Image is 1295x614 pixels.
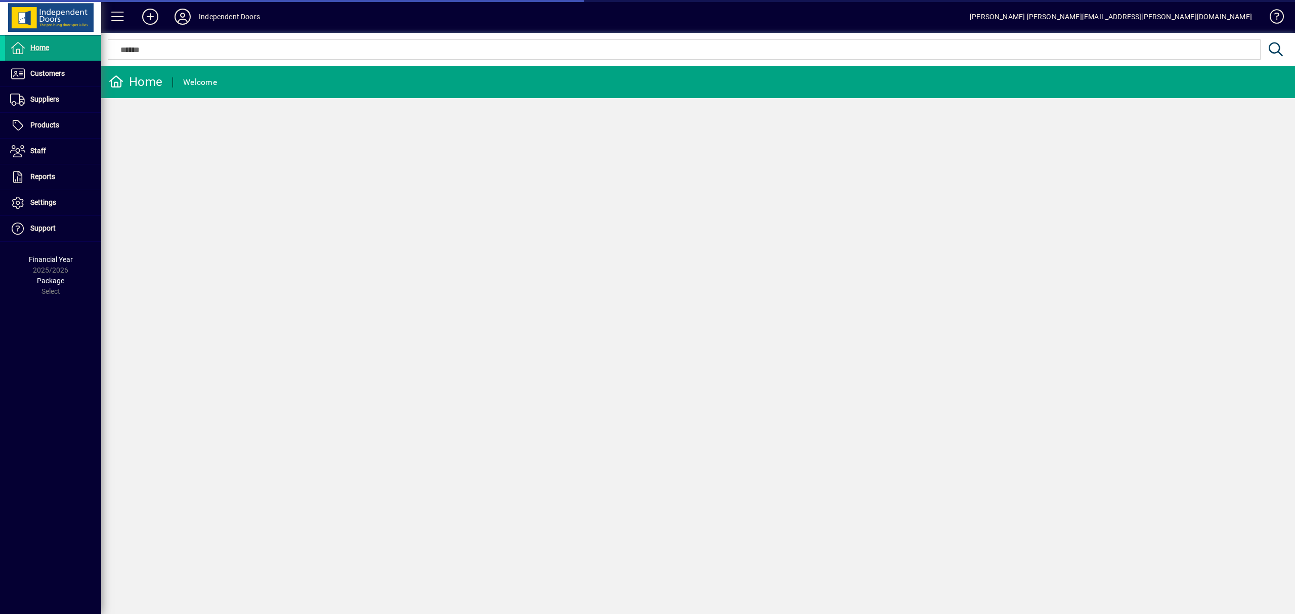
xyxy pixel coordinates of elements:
[30,95,59,103] span: Suppliers
[37,277,64,285] span: Package
[30,147,46,155] span: Staff
[29,255,73,264] span: Financial Year
[30,198,56,206] span: Settings
[5,113,101,138] a: Products
[30,172,55,181] span: Reports
[30,69,65,77] span: Customers
[183,74,217,91] div: Welcome
[970,9,1252,25] div: [PERSON_NAME] [PERSON_NAME][EMAIL_ADDRESS][PERSON_NAME][DOMAIN_NAME]
[199,9,260,25] div: Independent Doors
[1262,2,1282,35] a: Knowledge Base
[5,216,101,241] a: Support
[5,61,101,86] a: Customers
[109,74,162,90] div: Home
[5,164,101,190] a: Reports
[30,43,49,52] span: Home
[5,139,101,164] a: Staff
[166,8,199,26] button: Profile
[5,87,101,112] a: Suppliers
[5,190,101,215] a: Settings
[30,224,56,232] span: Support
[134,8,166,26] button: Add
[30,121,59,129] span: Products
